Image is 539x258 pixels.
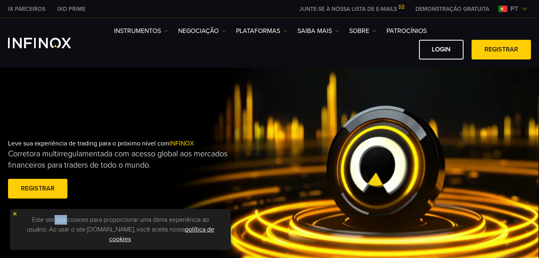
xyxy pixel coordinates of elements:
span: INFINOX [169,139,194,147]
a: Registrar [472,40,531,59]
a: NEGOCIAÇÃO [178,26,226,36]
a: SOBRE [349,26,376,36]
a: Instrumentos [114,26,168,36]
a: INFINOX [2,5,51,13]
a: Saiba mais [297,26,339,36]
p: Corretora multirregulamentada com acesso global aos mercados financeiros para traders de todo o m... [8,148,230,171]
a: Registrar [8,179,67,199]
p: Este site usa cookies para proporcionar uma ótima experiência ao usuário. Ao usar o site [DOMAIN_... [14,213,227,246]
a: JUNTE-SE À NOSSA LISTA DE E-MAILS [293,6,409,12]
a: INFINOX [51,5,92,13]
img: yellow close icon [12,211,18,217]
a: INFINOX MENU [409,5,495,13]
span: pt [507,4,521,14]
a: INFINOX Logo [8,38,90,48]
a: Login [419,40,464,59]
a: PLATAFORMAS [236,26,287,36]
a: Patrocínios [386,26,427,36]
div: Leve sua experiência de trading para o próximo nível com [8,127,285,213]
